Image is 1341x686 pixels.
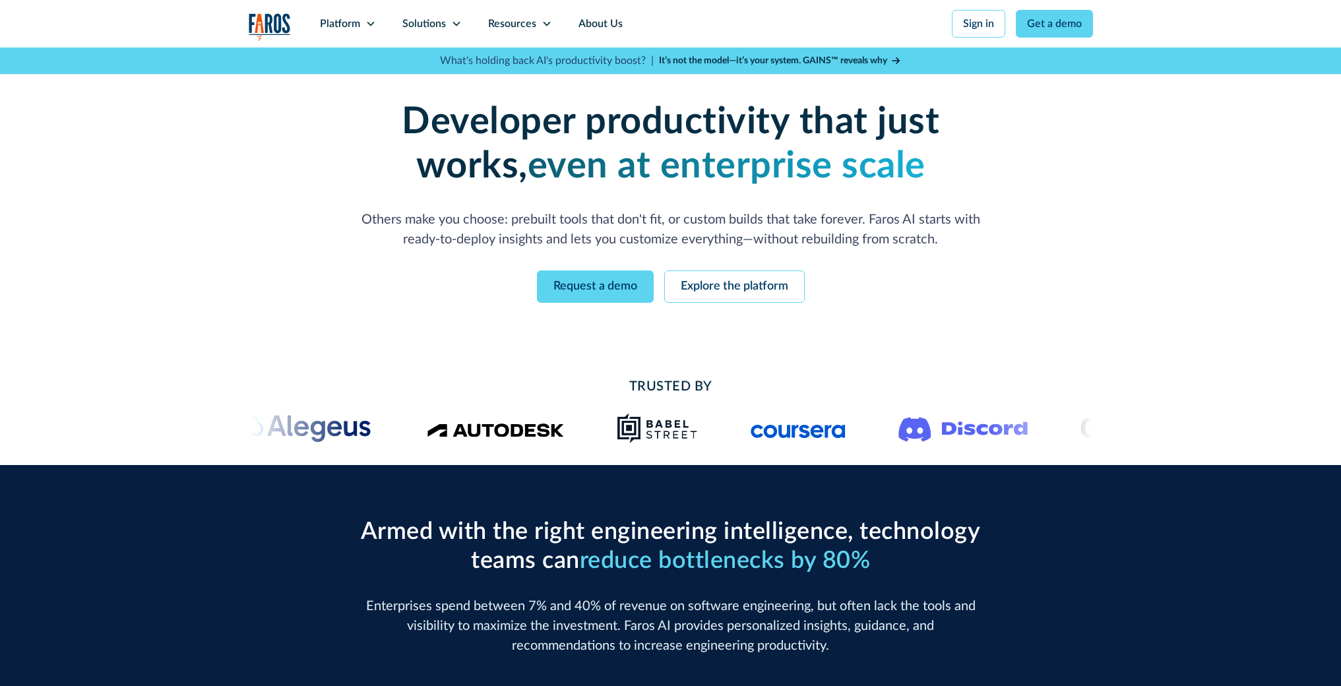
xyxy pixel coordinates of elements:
[488,16,536,32] div: Resources
[320,16,360,32] div: Platform
[659,56,887,65] strong: It’s not the model—it’s your system. GAINS™ reveals why
[249,13,291,40] a: home
[898,414,1028,442] img: Logo of the communication platform Discord.
[1016,10,1093,38] a: Get a demo
[659,54,902,68] a: It’s not the model—it’s your system. GAINS™ reveals why
[354,596,987,656] p: Enterprises spend between 7% and 40% of revenue on software engineering, but often lack the tools...
[402,104,939,185] strong: Developer productivity that just works,
[952,10,1005,38] a: Sign in
[617,412,698,444] img: Babel Street logo png
[664,270,805,303] a: Explore the platform
[440,53,654,69] p: What's holding back AI's productivity boost? |
[354,518,987,575] h2: Armed with the right engineering intelligence, technology teams can
[580,549,871,573] span: reduce bottlenecks by 80%
[238,412,374,444] img: Alegeus logo
[528,148,925,185] strong: even at enterprise scale
[354,210,987,249] p: Others make you choose: prebuilt tools that don't fit, or custom builds that take forever. Faros ...
[249,13,291,40] img: Logo of the analytics and reporting company Faros.
[354,377,987,396] h2: Trusted By
[402,16,446,32] div: Solutions
[751,418,846,439] img: Logo of the online learning platform Coursera.
[537,270,654,303] a: Request a demo
[427,420,564,437] img: Logo of the design software company Autodesk.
